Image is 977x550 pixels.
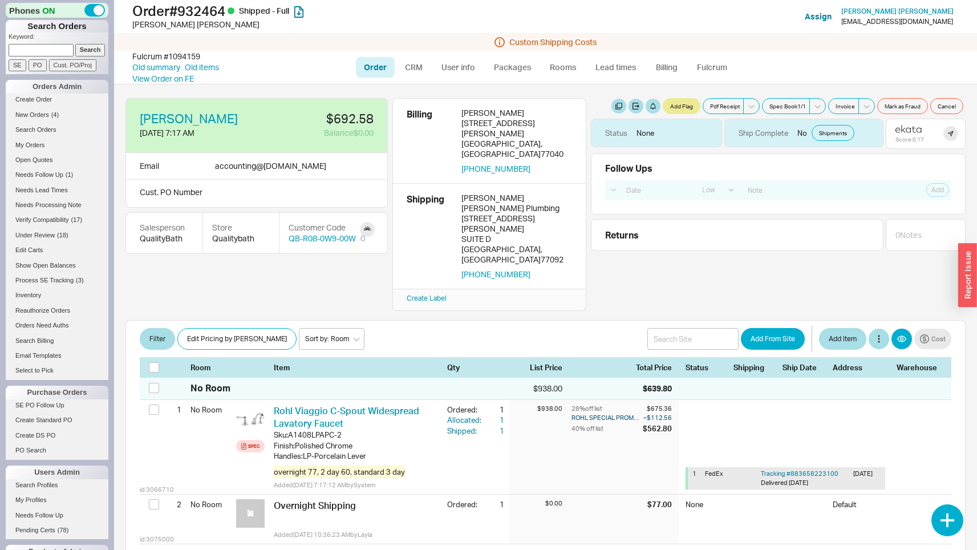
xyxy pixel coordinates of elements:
a: Process SE Tracking(3) [6,274,108,286]
button: Add Flag [663,98,700,114]
a: Needs Follow Up [6,509,108,521]
div: Shipping [733,362,776,373]
div: [EMAIL_ADDRESS][DOMAIN_NAME] [841,18,953,26]
div: [GEOGRAPHIC_DATA] , [GEOGRAPHIC_DATA] 77040 [461,139,572,159]
div: Ordered: [447,405,484,415]
div: Spec [248,442,260,451]
a: Needs Follow Up(1) [6,169,108,181]
div: ROHL SPECIAL PROMOTION [571,413,640,422]
div: [PERSON_NAME] [461,108,572,118]
div: Score: 0.17 [895,136,924,143]
a: SE PO Follow Up [6,399,108,411]
span: Cancel [938,102,956,111]
div: Address [833,362,890,373]
span: ( 4 ) [51,111,59,118]
span: Add Item [829,332,857,346]
div: 0 [360,233,365,244]
div: Sku: [274,430,288,440]
span: id: 3066710 [140,486,174,494]
span: overnight 77, 2 day 60, standard 3 day [274,466,405,478]
input: Search Site [647,328,739,350]
a: Open Quotes [6,154,108,166]
a: Billing [647,57,687,78]
div: Shipping [407,193,452,280]
span: Verify Compatibility [15,216,69,223]
div: Handles : LP-Porcelain Lever [274,451,438,461]
div: Phones [6,3,108,18]
p: Keyword: [9,33,108,44]
span: Edit Pricing by [PERSON_NAME] [187,332,287,346]
a: PO Search [6,444,108,456]
input: Search [75,44,106,56]
button: Add Item [819,328,866,350]
button: Cost [914,329,951,349]
div: [STREET_ADDRESS][PERSON_NAME] [461,118,572,139]
img: A1408LPAPC-2_pkxezy [236,405,265,433]
div: $562.80 [643,423,672,434]
input: Cust. PO/Proj [49,59,96,71]
a: Old summary [132,62,180,73]
div: $77.00 [647,499,672,509]
div: 1 [167,400,181,419]
a: CRM [397,57,431,78]
div: Room [190,362,232,373]
button: Shipped:1 [447,426,504,436]
div: [DATE] 7:17 AM [140,127,255,139]
div: Follow Ups [605,163,652,173]
span: ( 17 ) [71,216,83,223]
div: [STREET_ADDRESS][PERSON_NAME] [461,213,572,234]
a: Edit Carts [6,244,108,256]
div: $938.00 [509,405,562,413]
span: ( 18 ) [57,232,68,238]
div: Finish : Polished Chrome [274,440,438,451]
span: Pending Certs [15,527,55,533]
span: id: 3075000 [140,535,174,544]
div: Orders Admin [6,80,108,94]
button: [PHONE_NUMBER] [461,164,530,174]
div: Total Price [636,362,679,373]
div: Fulcrum # 1094159 [132,51,200,62]
a: My Orders [6,139,108,151]
span: ( 1 ) [66,171,73,178]
div: 0 Note s [895,229,922,241]
span: Overnight Shipping [274,500,356,511]
a: Reauthorize Orders [6,305,108,317]
span: Mark as Fraud [885,102,921,111]
span: FedEx [705,470,723,478]
span: Needs Processing Note [15,201,82,208]
div: [PERSON_NAME] [461,193,572,203]
div: Returns [605,229,878,241]
a: Inventory [6,289,108,301]
a: Rooms [542,57,585,78]
div: No [724,119,884,147]
button: Pdf Receipt [703,98,744,114]
a: Orders Need Auths [6,320,108,331]
div: QualityBath [140,233,189,244]
a: New Orders(4) [6,109,108,121]
button: Assign [805,11,832,22]
a: My Profiles [6,494,108,506]
div: $0.00 [509,499,562,508]
div: Added [DATE] 7:17:12 AM by System [274,480,438,490]
div: Qualitybath [212,233,270,244]
a: Create Standard PO [6,414,108,426]
div: Balance $0.00 [264,127,374,139]
div: 1 [692,470,700,487]
div: 28 % off list [571,405,640,413]
div: Ordered: [447,499,484,509]
span: Delivered [761,479,788,487]
button: Filter [140,328,175,350]
a: Needs Processing Note [6,199,108,211]
div: 1 [484,405,504,415]
div: Billing [407,108,452,174]
div: Users Admin [6,466,108,479]
span: [PERSON_NAME] [PERSON_NAME] [841,7,954,15]
div: List Price [509,362,562,373]
a: Shipments [812,125,854,141]
a: [PERSON_NAME] [140,112,238,125]
div: Ship Date [783,362,826,373]
div: – $112.56 [643,413,672,422]
div: [PERSON_NAME] Plumbing [461,203,572,213]
div: accounting @ [DOMAIN_NAME] [215,160,326,172]
h1: Search Orders [6,20,108,33]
